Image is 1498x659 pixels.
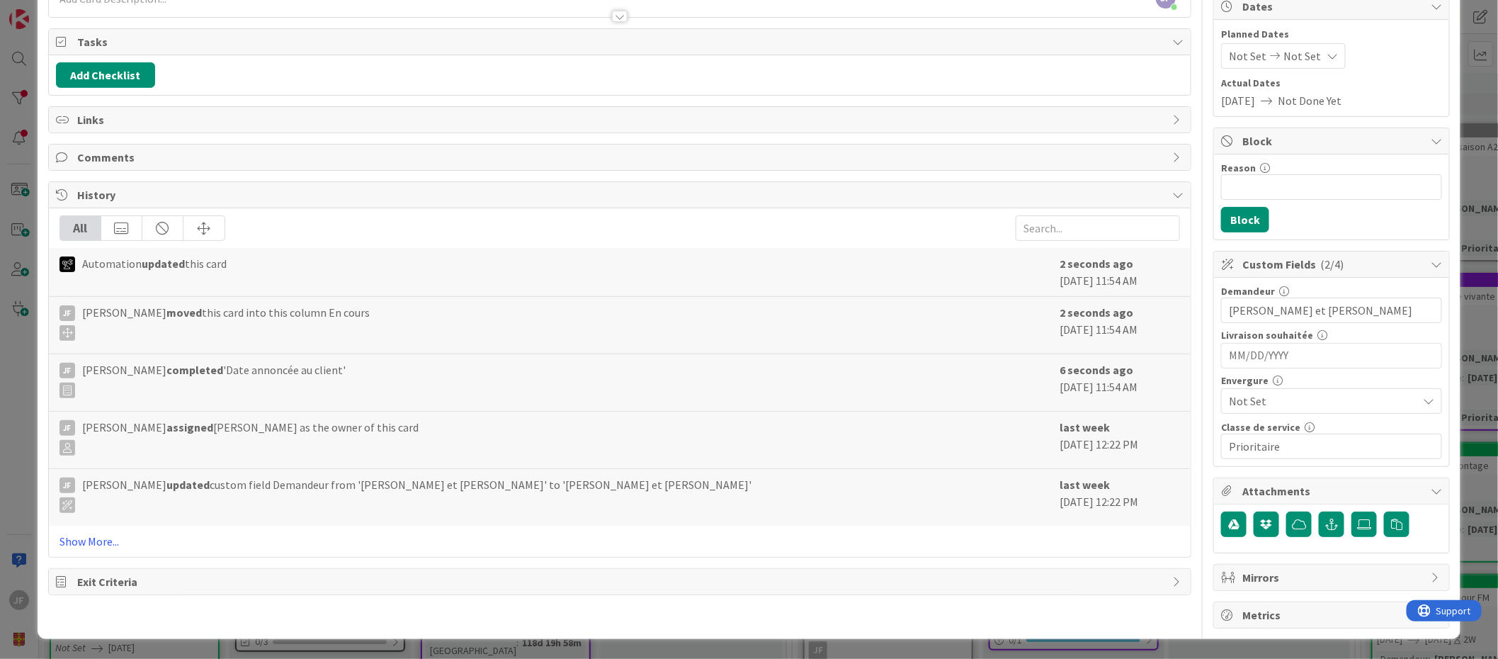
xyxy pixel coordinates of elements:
span: Not Set [1229,47,1266,64]
span: Custom Fields [1242,256,1424,273]
span: [PERSON_NAME] custom field Demandeur from '[PERSON_NAME] et [PERSON_NAME]' to '[PERSON_NAME] et [... [82,476,751,513]
span: [PERSON_NAME] this card into this column En cours [82,304,370,341]
label: Classe de service [1221,421,1300,434]
span: [PERSON_NAME] 'Date annoncée au client' [82,361,346,398]
span: Not Set [1229,391,1410,411]
input: MM/DD/YYYY [1229,344,1434,368]
span: Block [1242,133,1424,150]
span: Attachments [1242,483,1424,500]
span: Exit Criteria [77,573,1165,590]
input: Search... [1016,215,1180,241]
div: JF [59,478,75,493]
b: 2 seconds ago [1060,257,1133,271]
b: moved [166,305,202,320]
div: Livraison souhaitée [1221,330,1442,340]
span: Automation this card [82,255,227,272]
div: [DATE] 12:22 PM [1060,476,1180,519]
span: Tasks [77,33,1165,50]
b: 2 seconds ago [1060,305,1133,320]
b: assigned [166,420,213,434]
b: 6 seconds ago [1060,363,1133,377]
div: All [60,216,101,240]
span: Not Done Yet [1278,92,1341,109]
span: ( 2/4 ) [1320,257,1344,271]
div: JF [59,420,75,436]
button: Block [1221,207,1269,232]
b: updated [142,257,185,271]
span: Planned Dates [1221,27,1442,42]
span: History [77,186,1165,203]
div: [DATE] 11:54 AM [1060,304,1180,347]
span: Not Set [1283,47,1321,64]
a: Show More... [59,533,1180,550]
div: Envergure [1221,376,1442,385]
b: completed [166,363,223,377]
div: JF [59,305,75,321]
div: [DATE] 11:54 AM [1060,361,1180,404]
label: Reason [1221,162,1256,174]
span: Actual Dates [1221,76,1442,91]
b: last week [1060,478,1110,492]
label: Demandeur [1221,285,1275,298]
button: Add Checklist [56,62,155,88]
span: Metrics [1242,607,1424,624]
b: updated [166,478,210,492]
span: Mirrors [1242,569,1424,586]
div: JF [59,363,75,378]
span: Support [30,2,64,19]
span: Comments [77,149,1165,166]
div: [DATE] 12:22 PM [1060,419,1180,461]
div: [DATE] 11:54 AM [1060,255,1180,289]
span: Links [77,111,1165,128]
span: [DATE] [1221,92,1255,109]
b: last week [1060,420,1110,434]
span: [PERSON_NAME] [PERSON_NAME] as the owner of this card [82,419,419,456]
